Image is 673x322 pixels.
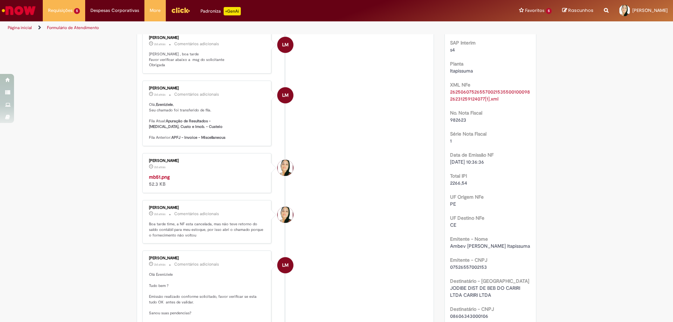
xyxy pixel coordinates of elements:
[450,47,455,53] span: s4
[546,8,552,14] span: 5
[149,174,170,180] a: mb51.png
[450,306,494,312] b: Destinatário - CNPJ
[450,68,473,74] span: Itapissuma
[154,165,165,169] span: 2d atrás
[450,285,522,298] span: JODIBE DIST DE BEB DO CARIRI LTDA CARIRI LTDA
[90,7,139,14] span: Despesas Corporativas
[149,173,266,187] div: 52.3 KB
[277,37,293,53] div: Luciana Mauruto
[174,261,219,267] small: Comentários adicionais
[450,138,452,144] span: 1
[8,25,32,30] a: Página inicial
[282,36,288,53] span: LM
[149,118,223,129] b: Apuração de Resultados - [MEDICAL_DATA], Custo e Imob. - Custeio
[450,131,487,137] b: Série Nota Fiscal
[149,86,266,90] div: [PERSON_NAME]
[150,7,161,14] span: More
[154,262,165,267] time: 27/08/2025 12:04:04
[450,264,487,270] span: 07526557002153
[154,93,165,97] time: 27/08/2025 13:56:25
[5,21,443,34] ul: Trilhas de página
[282,87,288,104] span: LM
[450,110,482,116] b: No. Nota Fiscal
[450,222,456,228] span: CE
[171,5,190,15] img: click_logo_yellow_360x200.png
[450,61,463,67] b: Planta
[450,243,530,249] span: Ambev [PERSON_NAME] Itapissuma
[450,257,487,263] b: Emitente - CNPJ
[174,211,219,217] small: Comentários adicionais
[149,256,266,260] div: [PERSON_NAME]
[224,7,241,15] p: +GenAi
[174,91,219,97] small: Comentários adicionais
[48,7,73,14] span: Requisições
[450,236,488,242] b: Emitente - Nome
[450,201,456,207] span: PE
[154,212,165,216] time: 27/08/2025 12:48:22
[525,7,544,14] span: Favoritos
[149,36,266,40] div: [PERSON_NAME]
[154,212,165,216] span: 2d atrás
[1,4,37,18] img: ServiceNow
[632,7,668,13] span: [PERSON_NAME]
[277,87,293,103] div: Luciana Mauruto
[450,180,467,186] span: 2266,54
[149,221,266,238] p: Boa tarde time, a NF esta cancelada, mas não teve retorno do saldo contábil para meu estoque, por...
[277,257,293,273] div: Luciana Mauruto
[282,257,288,274] span: LM
[74,8,80,14] span: 5
[277,160,293,176] div: Eveniziele Rodrigues Da Silva
[450,173,467,179] b: Total IPI
[450,40,476,46] b: SAP Interim
[450,215,484,221] b: UF Destino NFe
[277,207,293,223] div: Eveniziele Rodrigues Da Silva
[154,262,165,267] span: 2d atrás
[450,159,484,165] span: [DATE] 10:36:36
[149,102,266,141] p: Olá, , Seu chamado foi transferido de fila. Fila Atual: Fila Anterior:
[171,135,225,140] b: APFJ - Invoice - Miscellaneous
[568,7,593,14] span: Rascunhos
[450,313,488,319] span: 08606343000106
[154,42,165,46] span: 2d atrás
[156,102,173,107] b: Eveniziele
[47,25,99,30] a: Formulário de Atendimento
[200,7,241,15] div: Padroniza
[149,206,266,210] div: [PERSON_NAME]
[154,93,165,97] span: 2d atrás
[149,52,266,68] p: [PERSON_NAME] , boa tarde Favor verificar abaixo a msg do solicitante Obrigada
[174,41,219,47] small: Comentários adicionais
[450,117,466,123] span: 982623
[154,165,165,169] time: 27/08/2025 12:49:17
[450,152,494,158] b: Data de Emissão NF
[450,89,530,102] a: Download de 26250607526557002153550010009826231259124077[1].xml
[149,159,266,163] div: [PERSON_NAME]
[450,194,484,200] b: UF Origem NFe
[154,42,165,46] time: 27/08/2025 13:56:25
[562,7,593,14] a: Rascunhos
[450,82,470,88] b: XML NFe
[450,278,529,284] b: Destinatário - [GEOGRAPHIC_DATA]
